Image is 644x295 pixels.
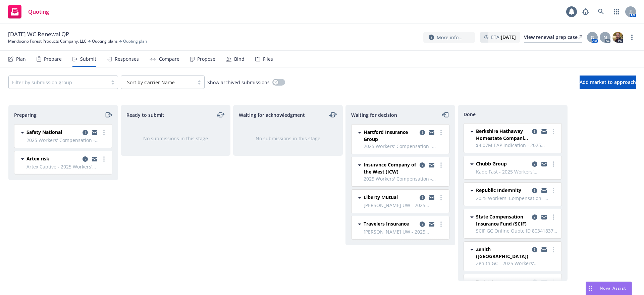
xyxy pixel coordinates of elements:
a: copy logging email [428,194,436,202]
span: Nova Assist [600,285,626,291]
a: Search [594,5,608,18]
span: Safety National [26,129,62,136]
a: copy logging email [81,129,89,137]
a: more [549,246,557,254]
span: Ready to submit [126,111,164,118]
a: Mendocino Forest Products Company, LLC [8,38,87,44]
a: View renewal prep case [524,32,582,43]
span: 2025 Workers' Compensation - $500K Ded [364,175,445,182]
span: Insurance Company of the West (ICW) [364,161,417,175]
a: copy logging email [531,213,539,221]
a: copy logging email [428,161,436,169]
span: Done [464,111,476,118]
span: Show archived submissions [207,79,270,86]
img: photo [612,32,623,43]
span: Travelers Insurance [364,220,409,227]
a: Quoting [5,2,52,21]
div: Prepare [44,56,62,62]
a: copy logging email [81,155,89,163]
span: [DATE] WC Renewal QP [8,30,69,38]
div: No submissions in this stage [244,135,332,142]
a: more [628,33,636,41]
a: moveLeftRight [217,111,225,119]
a: copy logging email [540,213,548,221]
a: moveLeft [441,111,449,119]
span: Artex risk [26,155,49,162]
span: Berkshire Hathaway Homestate Companies (BHHC) [476,128,529,142]
a: more [549,213,557,221]
button: Nova Assist [586,282,632,295]
a: copy logging email [428,129,436,137]
span: ETA : [491,34,516,41]
a: copy logging email [540,246,548,254]
div: View renewal prep case [524,32,582,42]
div: Compare [159,56,179,62]
a: copy logging email [531,246,539,254]
span: Chubb Group [476,160,507,167]
span: Waiting for decision [351,111,397,118]
a: copy logging email [531,160,539,168]
span: State Compensation Insurance Fund (SCIF) [476,213,529,227]
span: Zenith GC - 2025 Workers' Compensation - $500K Ded [476,260,557,267]
div: Propose [197,56,215,62]
span: [PERSON_NAME] UW - 2025 Workers' Compensation - $500K Ded [364,202,445,209]
span: SCIF GC Online Quote ID 803418379 - 2025 Workers' Compensation - $500K Ded [476,227,557,234]
span: Waiting for acknowledgment [239,111,305,118]
a: more [100,155,108,163]
button: Add market to approach [580,76,636,89]
span: Kade Fast - 2025 Workers' Compensation - $500K Ded [476,168,557,175]
a: copy logging email [428,220,436,228]
a: more [100,129,108,137]
strong: [DATE] [501,34,516,40]
span: Zenith ([GEOGRAPHIC_DATA]) [476,246,529,260]
span: Hartford Insurance Group [364,129,417,143]
a: copy logging email [418,129,426,137]
span: $4.07M EAP indication - 2025 Workers' Compensation - $500K Ded [476,142,557,149]
span: 2025 Workers' Compensation - $500K Ded [364,143,445,150]
a: copy logging email [91,129,99,137]
a: more [437,161,445,169]
span: 2025 Workers' Compensation - $500K Ded [26,137,108,144]
span: 2025 Workers' Compensation - $500K Ded [476,195,557,202]
span: N [603,34,607,41]
a: moveLeftRight [329,111,337,119]
span: [PERSON_NAME] UW - 2025 Workers' Compensation - $500K Ded [364,228,445,235]
a: copy logging email [540,160,548,168]
a: more [437,194,445,202]
span: Quoting [28,9,49,14]
a: copy logging email [418,220,426,228]
div: Files [263,56,273,62]
a: moveRight [104,111,112,119]
span: Artex Captive - 2025 Workers' Compensation - $500K Ded [26,163,108,170]
a: copy logging email [91,155,99,163]
a: Switch app [610,5,623,18]
a: copy logging email [418,161,426,169]
a: more [549,160,557,168]
a: more [549,128,557,136]
span: More info... [437,34,463,41]
span: Preparing [14,111,37,118]
div: No submissions in this stage [132,135,219,142]
span: Republic Indemnity [476,187,521,194]
a: copy logging email [540,128,548,136]
a: copy logging email [418,194,426,202]
a: Report a Bug [579,5,592,18]
span: Sort by Carrier Name [127,79,175,86]
a: copy logging email [531,128,539,136]
div: Responses [115,56,139,62]
span: G [591,34,594,41]
div: Plan [16,56,26,62]
button: More info... [423,32,475,43]
span: Sort by Carrier Name [124,79,191,86]
a: more [437,220,445,228]
span: Quoting plan [123,38,147,44]
span: Liberty Mutual [364,194,398,201]
div: Drag to move [586,282,594,295]
a: copy logging email [540,187,548,195]
a: more [549,187,557,195]
a: copy logging email [531,187,539,195]
div: Submit [80,56,96,62]
a: more [437,129,445,137]
div: Bind [234,56,245,62]
span: Add market to approach [580,79,636,85]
